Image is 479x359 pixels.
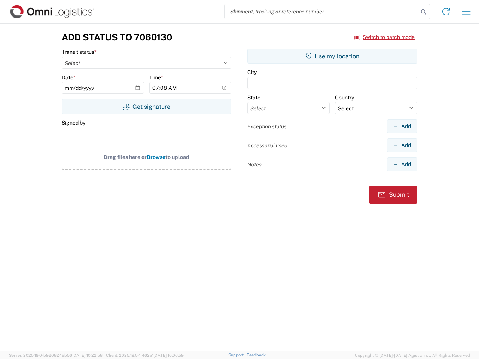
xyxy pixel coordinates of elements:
[72,353,103,358] span: [DATE] 10:22:58
[228,353,247,357] a: Support
[369,186,417,204] button: Submit
[387,138,417,152] button: Add
[106,353,184,358] span: Client: 2025.19.0-1f462a1
[387,119,417,133] button: Add
[225,4,418,19] input: Shipment, tracking or reference number
[247,161,262,168] label: Notes
[247,94,260,101] label: State
[247,69,257,76] label: City
[62,49,97,55] label: Transit status
[9,353,103,358] span: Server: 2025.19.0-b9208248b56
[165,154,189,160] span: to upload
[104,154,147,160] span: Drag files here or
[62,32,172,43] h3: Add Status to 7060130
[147,154,165,160] span: Browse
[153,353,184,358] span: [DATE] 10:06:59
[62,74,76,81] label: Date
[62,99,231,114] button: Get signature
[247,353,266,357] a: Feedback
[247,49,417,64] button: Use my location
[335,94,354,101] label: Country
[149,74,163,81] label: Time
[62,119,85,126] label: Signed by
[355,352,470,359] span: Copyright © [DATE]-[DATE] Agistix Inc., All Rights Reserved
[247,142,287,149] label: Accessorial used
[354,31,415,43] button: Switch to batch mode
[387,157,417,171] button: Add
[247,123,287,130] label: Exception status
